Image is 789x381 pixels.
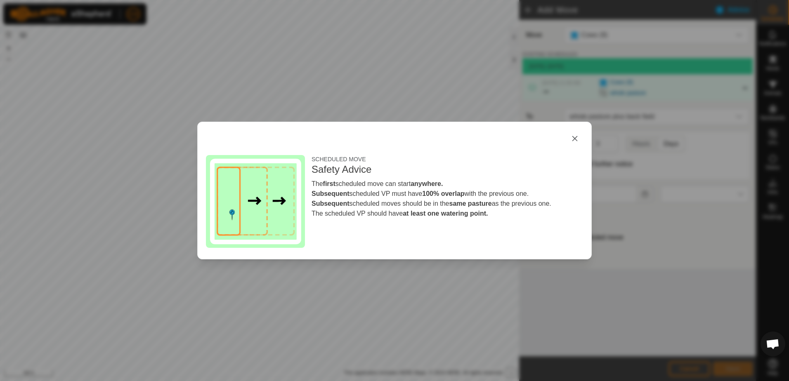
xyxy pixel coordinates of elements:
[403,210,488,217] strong: at least one watering point.
[411,180,443,187] strong: anywhere.
[312,164,583,176] h4: Safety Advice
[422,190,464,197] strong: 100% overlap
[323,180,335,187] strong: first
[312,189,583,199] li: scheduled VP must have with the previous one.
[312,200,350,207] strong: Subsequent
[449,200,492,207] strong: same pasture
[312,155,583,164] div: SCHEDULED MOVE
[206,155,305,248] img: Schedule VP Rule
[312,209,583,219] li: The scheduled VP should have
[312,179,583,189] li: The scheduled move can start
[312,190,350,197] strong: Subsequent
[761,332,785,356] div: Open chat
[312,199,583,209] li: scheduled moves should be in the as the previous one.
